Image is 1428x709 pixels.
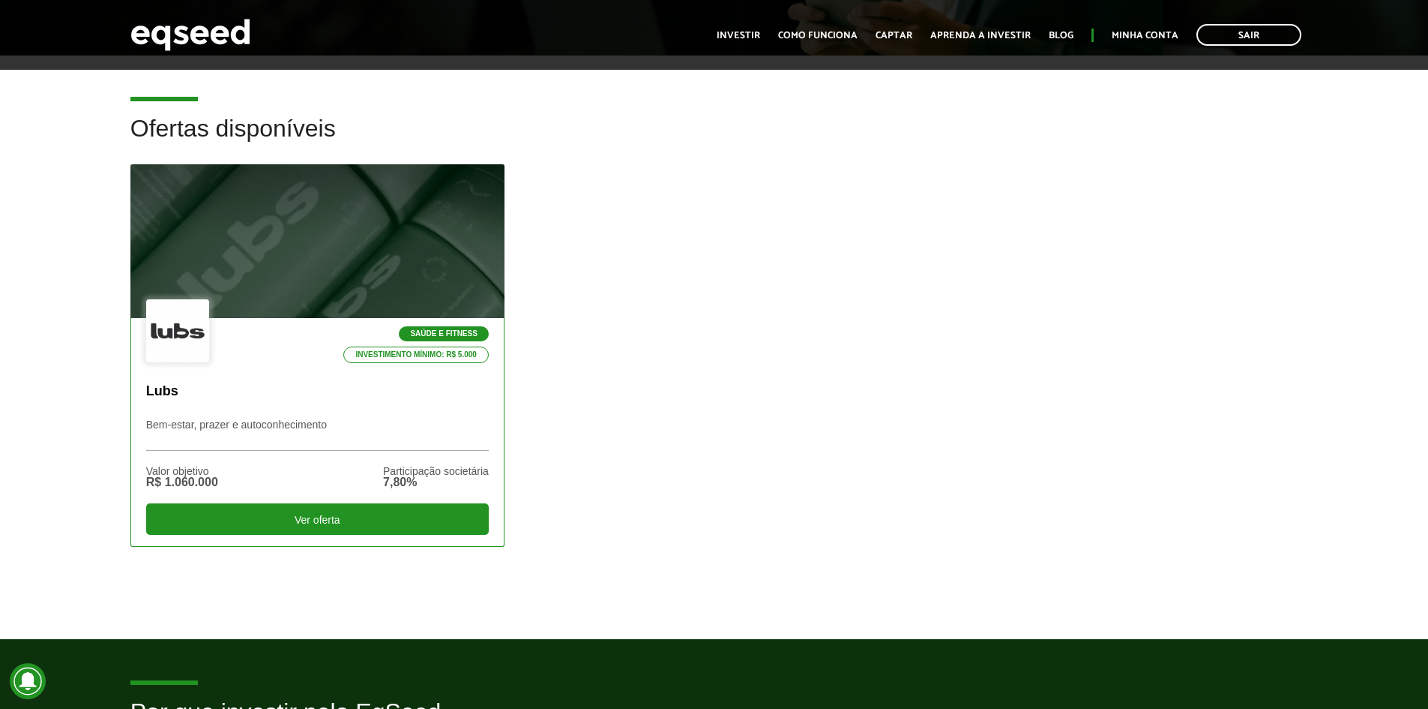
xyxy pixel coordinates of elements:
a: Como funciona [778,31,858,41]
p: Lubs [146,383,489,400]
a: Investir [717,31,760,41]
a: Aprenda a investir [930,31,1031,41]
div: Valor objetivo [146,466,218,476]
p: Investimento mínimo: R$ 5.000 [343,347,489,363]
a: Blog [1049,31,1073,41]
p: Bem-estar, prazer e autoconhecimento [146,419,489,451]
a: Saúde e Fitness Investimento mínimo: R$ 5.000 Lubs Bem-estar, prazer e autoconhecimento Valor obj... [130,164,504,546]
div: Ver oferta [146,503,489,535]
img: EqSeed [130,15,250,55]
h2: Ofertas disponíveis [130,116,1298,164]
p: Saúde e Fitness [399,326,488,341]
div: R$ 1.060.000 [146,476,218,488]
div: 7,80% [383,476,489,488]
a: Captar [876,31,912,41]
a: Minha conta [1112,31,1178,41]
div: Participação societária [383,466,489,476]
a: Sair [1196,24,1301,46]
